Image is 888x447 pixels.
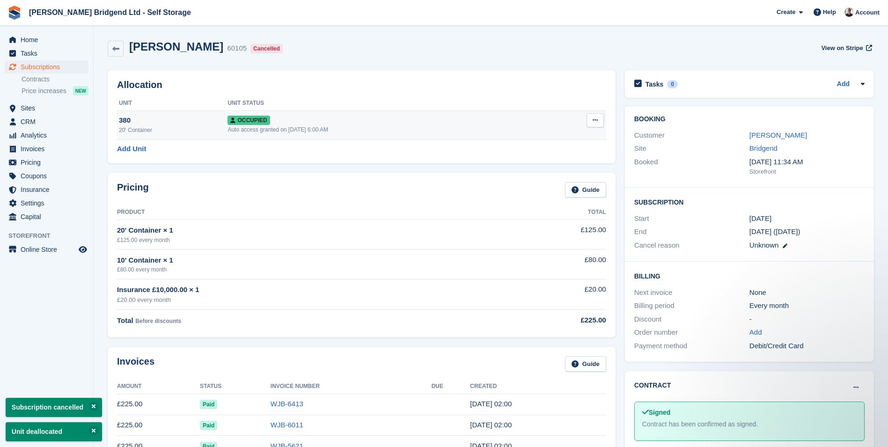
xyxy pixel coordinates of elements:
a: Add [837,79,850,90]
p: Subscription cancelled [6,398,102,417]
a: Price increases NEW [22,86,88,96]
span: Insurance [21,183,77,196]
h2: Subscription [634,197,865,206]
span: Storefront [8,231,93,241]
div: £80.00 every month [117,265,491,274]
span: [DATE] ([DATE]) [749,227,800,235]
td: £225.00 [117,415,200,436]
h2: Pricing [117,182,149,198]
a: Bridgend [749,144,778,152]
h2: Tasks [646,80,664,88]
div: Signed [642,408,857,418]
time: 2025-07-24 01:00:58 UTC [470,421,512,429]
a: Add [749,327,762,338]
a: menu [5,142,88,155]
td: £225.00 [117,394,200,415]
th: Total [491,205,606,220]
span: Price increases [22,87,66,95]
h2: Contract [634,381,671,390]
div: Storefront [749,167,865,176]
td: £20.00 [491,279,606,309]
div: Order number [634,327,749,338]
p: Unit deallocated [6,422,102,441]
a: menu [5,210,88,223]
img: Rhys Jones [844,7,854,17]
span: Pricing [21,156,77,169]
time: 2024-11-24 01:00:00 UTC [749,213,771,224]
div: [DATE] 11:34 AM [749,157,865,168]
h2: Billing [634,271,865,280]
span: Home [21,33,77,46]
div: £20.00 every month [117,295,491,305]
div: Site [634,143,749,154]
a: menu [5,47,88,60]
a: Guide [565,182,606,198]
time: 2025-08-24 01:00:13 UTC [470,400,512,408]
th: Unit [117,96,228,111]
h2: Booking [634,116,865,123]
span: Paid [200,400,217,409]
span: Paid [200,421,217,430]
span: Sites [21,102,77,115]
div: Start [634,213,749,224]
span: View on Stripe [821,44,863,53]
div: Cancelled [250,44,283,53]
h2: [PERSON_NAME] [129,40,223,53]
div: Insurance £10,000.00 × 1 [117,285,491,295]
a: menu [5,156,88,169]
a: menu [5,102,88,115]
a: menu [5,243,88,256]
div: 10' Container × 1 [117,255,491,266]
div: 20' Container × 1 [117,225,491,236]
div: Next invoice [634,287,749,298]
th: Status [200,379,271,394]
a: menu [5,33,88,46]
span: Coupons [21,169,77,183]
div: Auto access granted on [DATE] 6:00 AM [228,125,544,134]
span: Help [823,7,836,17]
a: menu [5,115,88,128]
div: Cancel reason [634,240,749,251]
span: Occupied [228,116,270,125]
a: [PERSON_NAME] [749,131,807,139]
span: Invoices [21,142,77,155]
span: Online Store [21,243,77,256]
div: End [634,227,749,237]
a: Add Unit [117,144,146,154]
a: WJB-6011 [271,421,303,429]
a: menu [5,197,88,210]
div: £225.00 [491,315,606,326]
div: 20' Container [119,126,228,134]
a: [PERSON_NAME] Bridgend Ltd - Self Storage [25,5,195,20]
span: Unknown [749,241,779,249]
td: £80.00 [491,249,606,279]
span: Analytics [21,129,77,142]
h2: Invoices [117,356,154,372]
div: Booked [634,157,749,176]
td: £125.00 [491,220,606,249]
div: None [749,287,865,298]
a: menu [5,169,88,183]
div: £125.00 every month [117,236,491,244]
span: Create [777,7,795,17]
h2: Allocation [117,80,606,90]
th: Amount [117,379,200,394]
span: Tasks [21,47,77,60]
a: menu [5,129,88,142]
span: CRM [21,115,77,128]
img: stora-icon-8386f47178a22dfd0bd8f6a31ec36ba5ce8667c1dd55bd0f319d3a0aa187defe.svg [7,6,22,20]
span: Total [117,316,133,324]
span: Subscriptions [21,60,77,73]
div: 380 [119,115,228,126]
div: NEW [73,86,88,95]
a: menu [5,183,88,196]
span: Capital [21,210,77,223]
div: Every month [749,300,865,311]
th: Product [117,205,491,220]
div: Billing period [634,300,749,311]
th: Due [432,379,470,394]
div: Discount [634,314,749,325]
div: - [749,314,865,325]
a: View on Stripe [817,40,874,56]
a: menu [5,60,88,73]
